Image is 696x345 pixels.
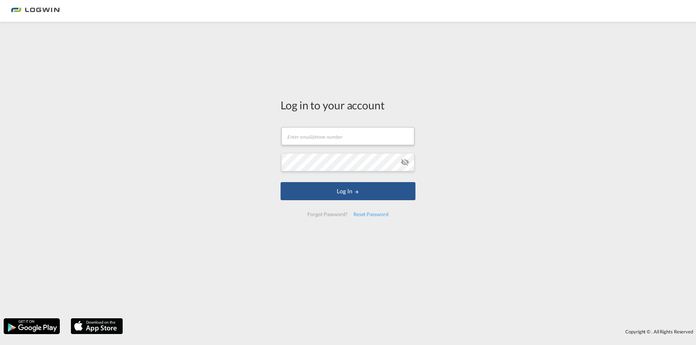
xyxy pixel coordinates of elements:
[127,325,696,338] div: Copyright © . All Rights Reserved
[3,317,61,335] img: google.png
[304,208,350,221] div: Forgot Password?
[281,127,414,145] input: Enter email/phone number
[70,317,124,335] img: apple.png
[11,3,60,19] img: bc73a0e0d8c111efacd525e4c8ad7d32.png
[401,158,409,167] md-icon: icon-eye-off
[281,97,415,113] div: Log in to your account
[281,182,415,200] button: LOGIN
[351,208,391,221] div: Reset Password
